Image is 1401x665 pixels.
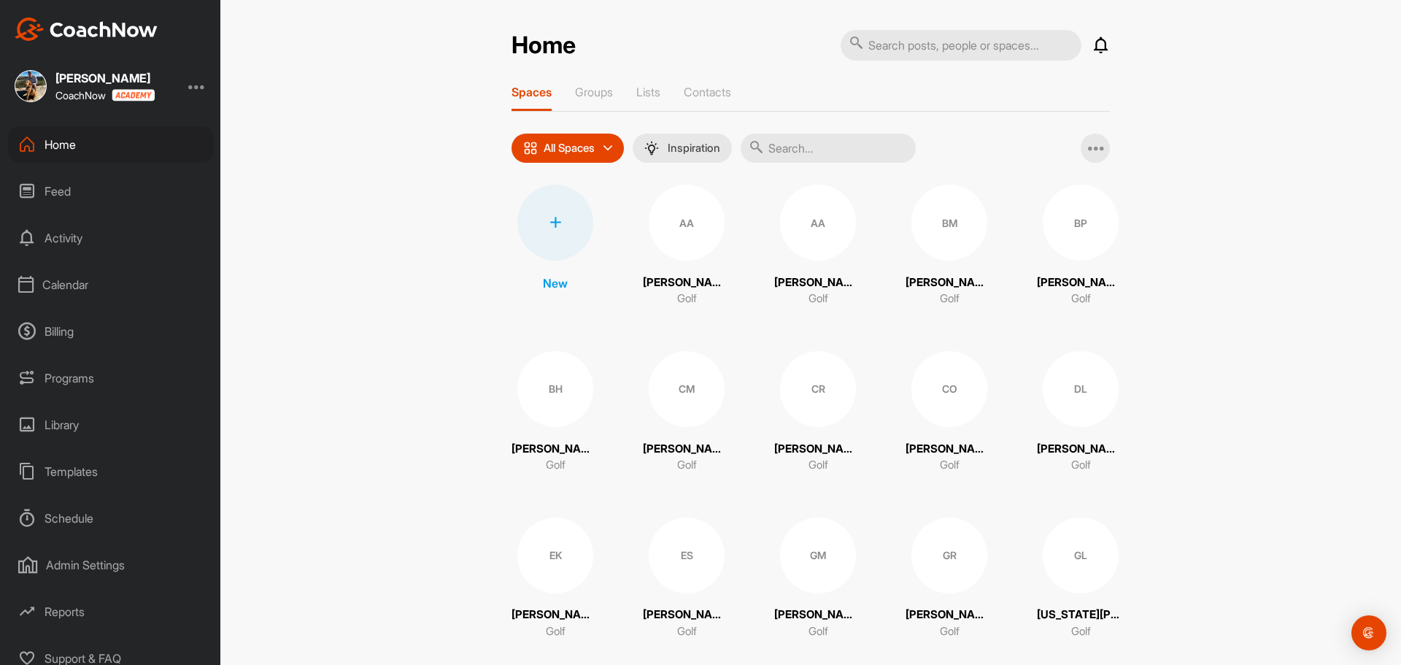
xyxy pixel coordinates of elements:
a: CM[PERSON_NAME]Golf [643,351,730,474]
div: [PERSON_NAME] [55,72,155,84]
p: [PERSON_NAME] [1037,441,1124,458]
div: Calendar [8,266,214,303]
img: CoachNow acadmey [112,89,155,101]
div: DL [1043,351,1119,427]
p: [PERSON_NAME] [906,607,993,623]
p: [PERSON_NAME] [774,274,862,291]
p: [PERSON_NAME] [643,607,730,623]
p: [PERSON_NAME] [774,441,862,458]
div: AA [649,185,725,261]
p: Golf [940,457,960,474]
p: Inspiration [668,142,720,154]
a: GL[US_STATE][PERSON_NAME]Golf [1037,518,1124,640]
div: Admin Settings [8,547,214,583]
div: CO [911,351,987,427]
p: [US_STATE][PERSON_NAME] [1037,607,1124,623]
p: Golf [808,291,828,307]
p: Spaces [512,85,552,99]
a: GR[PERSON_NAME]Golf [906,518,993,640]
div: CM [649,351,725,427]
p: New [543,274,568,292]
div: Templates [8,453,214,490]
div: Billing [8,313,214,350]
div: Schedule [8,500,214,537]
p: Groups [575,85,613,99]
p: Golf [808,457,828,474]
p: Golf [1071,623,1091,640]
a: CR[PERSON_NAME]Golf [774,351,862,474]
p: Golf [940,623,960,640]
p: [PERSON_NAME] [512,607,599,623]
p: Golf [940,291,960,307]
p: Golf [677,623,697,640]
p: Golf [1071,291,1091,307]
a: AA[PERSON_NAME]Golf [643,185,730,307]
a: BM[PERSON_NAME]Golf [906,185,993,307]
p: [PERSON_NAME] [643,441,730,458]
p: [PERSON_NAME] [643,274,730,291]
div: GL [1043,518,1119,593]
div: Open Intercom Messenger [1351,615,1386,650]
a: BH[PERSON_NAME]Golf [512,351,599,474]
div: BH [517,351,593,427]
div: Programs [8,360,214,396]
a: ES[PERSON_NAME]Golf [643,518,730,640]
a: BP[PERSON_NAME]Golf [1037,185,1124,307]
p: [PERSON_NAME] [774,607,862,623]
div: Library [8,407,214,443]
div: CoachNow [55,89,155,101]
p: Golf [1071,457,1091,474]
div: Reports [8,593,214,630]
img: CoachNow [15,18,158,41]
p: Contacts [684,85,731,99]
div: BM [911,185,987,261]
p: Golf [546,457,566,474]
img: square_167a8190381aa8fe820305d4fb9b9232.jpg [15,70,47,102]
p: Golf [546,623,566,640]
div: Activity [8,220,214,256]
div: BP [1043,185,1119,261]
div: Feed [8,173,214,210]
div: EK [517,518,593,593]
a: CO[PERSON_NAME]Golf [906,351,993,474]
input: Search... [741,134,916,163]
p: [PERSON_NAME] [1037,274,1124,291]
div: GM [780,518,856,593]
a: GM[PERSON_NAME]Golf [774,518,862,640]
p: [PERSON_NAME] [906,441,993,458]
div: ES [649,518,725,593]
div: CR [780,351,856,427]
p: All Spaces [544,142,595,154]
p: Lists [636,85,660,99]
a: DL[PERSON_NAME]Golf [1037,351,1124,474]
img: icon [523,141,538,155]
input: Search posts, people or spaces... [841,30,1081,61]
h2: Home [512,31,576,60]
p: [PERSON_NAME] [512,441,599,458]
p: Golf [677,457,697,474]
p: [PERSON_NAME] [906,274,993,291]
p: Golf [677,291,697,307]
a: AA[PERSON_NAME]Golf [774,185,862,307]
p: Golf [808,623,828,640]
img: menuIcon [644,141,659,155]
div: GR [911,518,987,593]
div: Home [8,126,214,163]
div: AA [780,185,856,261]
a: EK[PERSON_NAME]Golf [512,518,599,640]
